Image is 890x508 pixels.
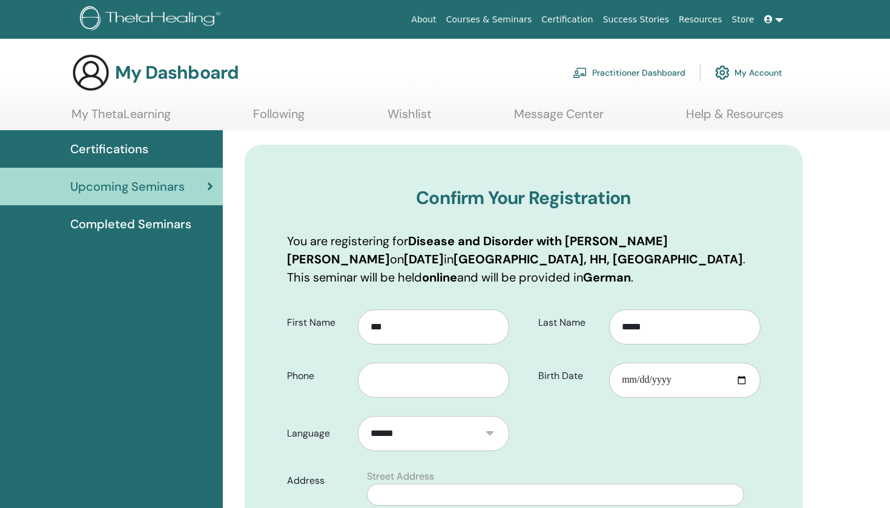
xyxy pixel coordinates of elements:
span: Completed Seminars [70,215,191,233]
b: online [422,269,457,285]
img: chalkboard-teacher.svg [573,67,587,78]
a: My Account [715,59,782,86]
img: logo.png [80,6,225,33]
label: Birth Date [529,365,609,388]
h3: Confirm Your Registration [287,187,761,209]
b: German [583,269,631,285]
label: Street Address [367,469,434,484]
span: Certifications [70,140,148,158]
a: My ThetaLearning [71,107,171,130]
b: Disease and Disorder with [PERSON_NAME] [PERSON_NAME] [287,233,668,267]
a: Following [253,107,305,130]
a: Resources [674,8,727,31]
b: [DATE] [404,251,444,267]
label: Last Name [529,311,609,334]
b: [GEOGRAPHIC_DATA], HH, [GEOGRAPHIC_DATA] [453,251,743,267]
img: cog.svg [715,62,730,83]
label: Language [278,422,358,445]
a: Certification [536,8,598,31]
a: Success Stories [598,8,674,31]
span: Upcoming Seminars [70,177,185,196]
a: Store [727,8,759,31]
img: generic-user-icon.jpg [71,53,110,92]
a: About [406,8,441,31]
a: Courses & Seminars [441,8,537,31]
a: Message Center [514,107,604,130]
h3: My Dashboard [115,62,239,84]
p: You are registering for on in . This seminar will be held and will be provided in . [287,232,761,286]
label: Phone [278,365,358,388]
label: Address [278,469,360,492]
a: Help & Resources [686,107,783,130]
label: First Name [278,311,358,334]
a: Practitioner Dashboard [573,59,685,86]
a: Wishlist [387,107,432,130]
